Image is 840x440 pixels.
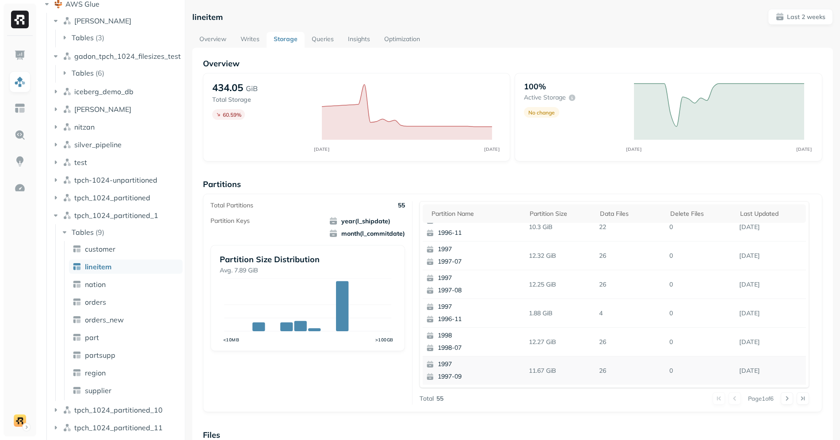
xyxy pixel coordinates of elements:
[85,351,115,360] span: partsupp
[74,122,95,131] span: nitzan
[69,366,183,380] a: region
[74,158,87,167] span: test
[73,245,81,253] img: table
[528,109,555,116] p: No change
[85,315,124,324] span: orders_new
[51,403,182,417] button: tpch_1024_partitioned_10
[74,87,134,96] span: iceberg_demo_db
[736,277,806,292] p: Sep 17, 2025
[223,337,239,343] tspan: <10MB
[14,414,26,427] img: demo
[600,210,661,218] div: Data Files
[666,363,736,379] p: 0
[626,146,642,152] tspan: [DATE]
[51,84,182,99] button: iceberg_demo_db
[305,32,341,48] a: Queries
[192,12,223,22] p: lineitem
[596,248,666,264] p: 26
[736,306,806,321] p: Sep 17, 2025
[596,277,666,292] p: 26
[74,193,150,202] span: tpch_1024_partitioned
[740,210,802,218] div: Last updated
[51,14,182,28] button: [PERSON_NAME]
[670,210,732,218] div: Delete Files
[525,306,596,321] p: 1.88 GiB
[267,32,305,48] a: Storage
[233,32,267,48] a: Writes
[63,176,72,184] img: namespace
[666,306,736,321] p: 0
[74,16,131,25] span: [PERSON_NAME]
[14,103,26,114] img: Asset Explorer
[220,266,396,275] p: Avg. 7.89 GiB
[14,129,26,141] img: Query Explorer
[748,394,774,402] p: Page 1 of 6
[398,201,405,210] p: 55
[74,211,158,220] span: tpch_1024_partitioned_1
[246,83,258,94] p: GiB
[51,102,182,116] button: [PERSON_NAME]
[212,96,313,104] p: Total Storage
[203,58,822,69] p: Overview
[203,179,822,189] p: Partitions
[212,81,243,94] p: 434.05
[85,245,115,253] span: customer
[14,156,26,167] img: Insights
[314,146,330,152] tspan: [DATE]
[525,334,596,350] p: 12.27 GiB
[95,228,104,237] p: ( 9 )
[666,248,736,264] p: 0
[95,69,104,77] p: ( 6 )
[341,32,377,48] a: Insights
[63,52,72,61] img: namespace
[485,146,500,152] tspan: [DATE]
[438,315,523,324] p: 1996-11
[666,219,736,235] p: 0
[60,31,182,45] button: Tables(3)
[14,182,26,194] img: Optimization
[73,262,81,271] img: table
[431,210,521,218] div: Partition name
[69,260,183,274] a: lineitem
[69,242,183,256] a: customer
[736,334,806,350] p: Sep 17, 2025
[69,330,183,344] a: part
[74,140,122,149] span: silver_pipeline
[438,257,523,266] p: 1997-07
[768,9,833,25] button: Last 2 weeks
[51,138,182,152] button: silver_pipeline
[73,315,81,324] img: table
[63,423,72,432] img: namespace
[63,211,72,220] img: namespace
[192,32,233,48] a: Overview
[11,11,29,28] img: Ryft
[525,363,596,379] p: 11.67 GiB
[74,176,157,184] span: tpch-1024-unpartitioned
[210,217,250,225] p: Partition Keys
[63,158,72,167] img: namespace
[525,219,596,235] p: 10.3 GiB
[423,299,527,327] button: 19971996-11
[223,111,241,118] p: 60.59 %
[524,93,566,102] p: Active storage
[74,105,131,114] span: [PERSON_NAME]
[63,122,72,131] img: namespace
[797,146,812,152] tspan: [DATE]
[423,270,527,298] button: 19971997-08
[51,191,182,205] button: tpch_1024_partitioned
[85,280,106,289] span: nation
[423,213,527,241] button: 19961996-11
[438,286,523,295] p: 1997-08
[69,383,183,398] a: supplier
[438,344,523,352] p: 1998-07
[73,368,81,377] img: table
[787,13,825,21] p: Last 2 weeks
[63,193,72,202] img: namespace
[736,363,806,379] p: Sep 17, 2025
[95,33,104,42] p: ( 3 )
[530,210,591,218] div: Partition size
[203,430,822,440] p: Files
[596,363,666,379] p: 26
[63,140,72,149] img: namespace
[423,328,527,356] button: 19981998-07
